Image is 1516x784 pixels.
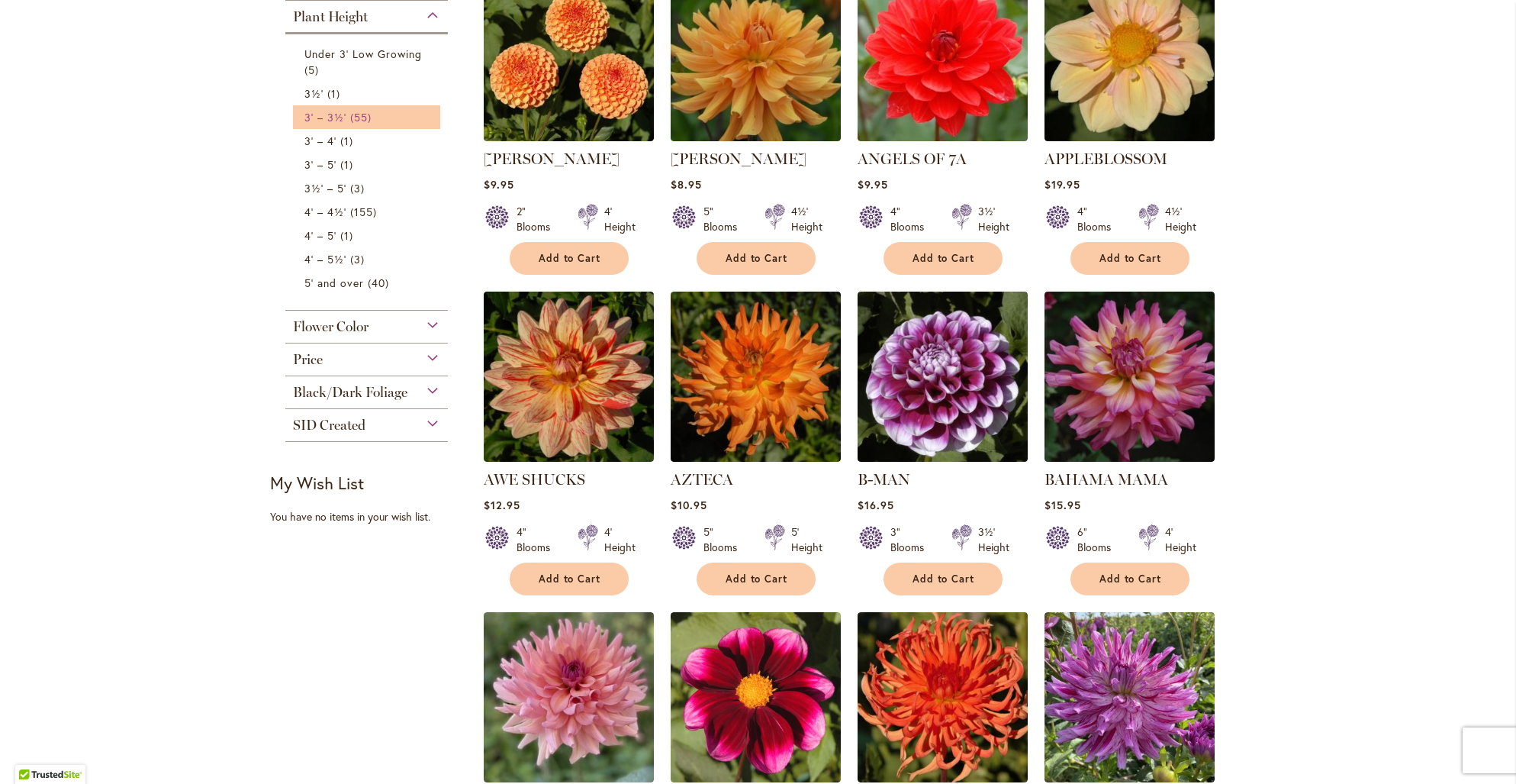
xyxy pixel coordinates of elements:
[1077,204,1120,234] div: 4" Blooms
[912,252,975,265] span: Add to Cart
[484,450,654,465] a: AWE SHUCKS
[11,730,54,773] iframe: Launch Accessibility Center
[858,130,1028,144] a: ANGELS OF 7A
[1044,292,1215,462] img: Bahama Mama
[304,134,336,148] span: 3' – 4'
[304,180,433,196] a: 3½' – 5' 3
[270,472,364,494] strong: My Wish List
[304,133,433,149] a: 3' – 4' 1
[484,292,654,462] img: AWE SHUCKS
[304,47,423,61] span: Under 3' Low Growing
[671,470,733,489] a: AZTECA
[293,318,369,335] span: Flower Color
[1044,177,1080,192] span: $19.95
[671,177,702,192] span: $8.95
[368,275,393,291] span: 40
[327,85,344,102] span: 1
[484,177,514,192] span: $9.95
[978,524,1009,555] div: 3½' Height
[350,251,369,267] span: 3
[304,275,433,291] a: 5' and over 40
[671,612,841,782] img: BASHFUL
[350,180,369,196] span: 3
[791,524,822,555] div: 5' Height
[912,573,975,586] span: Add to Cart
[340,156,357,173] span: 1
[884,563,1003,595] button: Add to Cart
[304,156,433,173] a: 3' – 5' 1
[484,150,620,168] a: [PERSON_NAME]
[304,181,346,195] span: 3½' – 5'
[304,205,346,219] span: 4' – 4½'
[1044,150,1167,168] a: APPLEBLOSSOM
[304,276,365,290] span: 5' and over
[539,573,601,586] span: Add to Cart
[1044,450,1215,465] a: Bahama Mama
[703,524,746,555] div: 5" Blooms
[1099,573,1162,586] span: Add to Cart
[510,563,629,595] button: Add to Cart
[697,563,816,595] button: Add to Cart
[304,85,433,102] a: 3½' 1
[697,242,816,275] button: Add to Cart
[1070,242,1189,275] button: Add to Cart
[304,109,433,125] a: 3' – 3½' 55
[604,204,636,234] div: 4' Height
[858,470,910,489] a: B-MAN
[1070,563,1189,595] button: Add to Cart
[858,498,894,512] span: $16.95
[304,110,346,124] span: 3' – 3½'
[703,204,746,234] div: 5" Blooms
[350,204,381,220] span: 155
[304,62,323,78] span: 5
[1099,252,1162,265] span: Add to Cart
[484,470,585,489] a: AWE SHUCKS
[340,227,357,244] span: 1
[978,204,1009,234] div: 3½' Height
[1165,524,1196,555] div: 4' Height
[1165,204,1196,234] div: 4½' Height
[304,228,336,243] span: 4' – 5'
[1077,524,1120,555] div: 6" Blooms
[671,498,707,512] span: $10.95
[484,130,654,144] a: AMBER QUEEN
[350,109,375,125] span: 55
[726,573,788,586] span: Add to Cart
[484,498,520,512] span: $12.95
[671,130,841,144] a: ANDREW CHARLES
[484,612,654,782] img: BAREFOOT
[270,509,474,524] div: You have no items in your wish list.
[340,133,357,149] span: 1
[304,251,433,267] a: 4' – 5½' 3
[890,524,933,555] div: 3" Blooms
[858,150,967,168] a: ANGELS OF 7A
[304,227,433,244] a: 4' – 5' 1
[604,524,636,555] div: 4' Height
[539,252,601,265] span: Add to Cart
[858,177,888,192] span: $9.95
[858,450,1028,465] a: B-MAN
[510,242,629,275] button: Add to Cart
[304,46,433,78] a: Under 3' Low Growing 5
[858,612,1028,782] img: BED HEAD
[1044,612,1215,782] img: Bedazzled
[517,204,559,234] div: 2" Blooms
[1044,130,1215,144] a: APPLEBLOSSOM
[304,157,336,172] span: 3' – 5'
[791,204,822,234] div: 4½' Height
[890,204,933,234] div: 4" Blooms
[517,524,559,555] div: 4" Blooms
[726,252,788,265] span: Add to Cart
[1044,470,1168,489] a: BAHAMA MAMA
[304,86,323,101] span: 3½'
[293,384,407,401] span: Black/Dark Foliage
[304,252,346,266] span: 4' – 5½'
[293,417,365,434] span: SID Created
[293,351,323,368] span: Price
[858,292,1028,462] img: B-MAN
[1044,498,1081,512] span: $15.95
[304,204,433,220] a: 4' – 4½' 155
[671,292,841,462] img: AZTECA
[671,450,841,465] a: AZTECA
[884,242,1003,275] button: Add to Cart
